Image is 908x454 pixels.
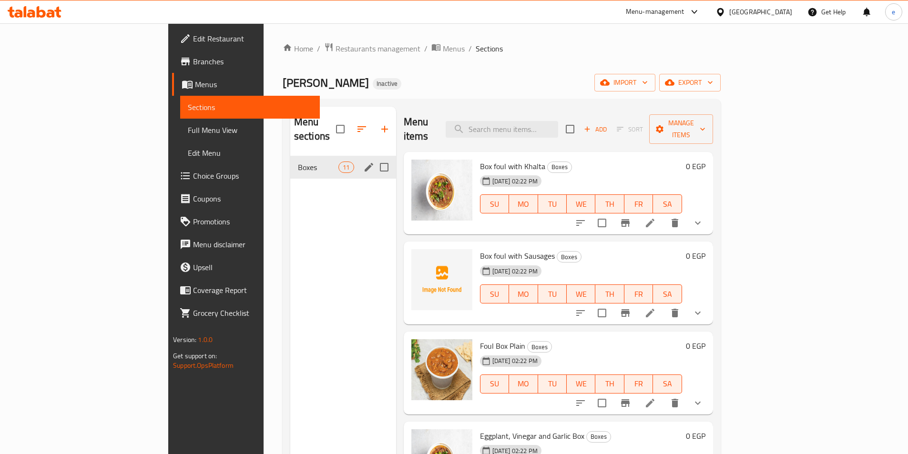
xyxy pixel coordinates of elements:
[594,74,655,91] button: import
[628,197,649,211] span: FR
[528,342,551,353] span: Boxes
[644,307,656,319] a: Edit menu item
[686,249,705,262] h6: 0 EGP
[513,197,534,211] span: MO
[339,163,353,172] span: 11
[172,73,320,96] a: Menus
[595,194,624,213] button: TH
[599,287,620,301] span: TH
[198,333,213,346] span: 1.0.0
[729,7,792,17] div: [GEOGRAPHIC_DATA]
[542,197,563,211] span: TU
[172,279,320,302] a: Coverage Report
[569,392,592,414] button: sort-choices
[172,27,320,50] a: Edit Restaurant
[567,284,595,303] button: WE
[480,194,509,213] button: SU
[283,72,369,93] span: [PERSON_NAME]
[180,141,320,164] a: Edit Menu
[424,43,428,54] li: /
[476,43,503,54] span: Sections
[172,210,320,233] a: Promotions
[542,377,563,391] span: TU
[188,147,312,159] span: Edit Menu
[624,374,653,393] button: FR
[373,118,396,141] button: Add section
[336,43,420,54] span: Restaurants management
[193,170,312,182] span: Choice Groups
[350,118,373,141] span: Sort sections
[548,161,571,172] span: Boxes
[480,429,584,443] span: Eggplant, Vinegar and Garlic Box
[644,397,656,409] a: Edit menu item
[373,78,401,90] div: Inactive
[692,307,704,319] svg: Show Choices
[172,233,320,256] a: Menu disclaimer
[513,377,534,391] span: MO
[193,33,312,44] span: Edit Restaurant
[480,374,509,393] button: SU
[569,212,592,234] button: sort-choices
[567,194,595,213] button: WE
[667,77,713,89] span: export
[557,252,581,262] span: Boxes
[649,114,713,144] button: Manage items
[509,194,538,213] button: MO
[480,284,509,303] button: SU
[663,392,686,414] button: delete
[692,217,704,229] svg: Show Choices
[480,249,555,263] span: Box foul with Sausages
[509,374,538,393] button: MO
[193,56,312,67] span: Branches
[686,160,705,173] h6: 0 EGP
[193,216,312,227] span: Promotions
[538,374,567,393] button: TU
[547,161,572,173] div: Boxes
[657,197,678,211] span: SA
[193,193,312,204] span: Coupons
[644,217,656,229] a: Edit menu item
[513,287,534,301] span: MO
[538,194,567,213] button: TU
[195,79,312,90] span: Menus
[657,377,678,391] span: SA
[571,197,592,211] span: WE
[538,284,567,303] button: TU
[330,119,350,139] span: Select all sections
[193,262,312,273] span: Upsell
[557,251,582,262] div: Boxes
[657,117,705,141] span: Manage items
[411,160,472,221] img: Box foul with Khalta
[443,43,465,54] span: Menus
[172,50,320,73] a: Branches
[602,77,648,89] span: import
[489,356,541,365] span: [DATE] 02:22 PM
[542,287,563,301] span: TU
[624,194,653,213] button: FR
[172,187,320,210] a: Coupons
[484,287,505,301] span: SU
[193,284,312,296] span: Coverage Report
[362,160,376,174] button: edit
[431,42,465,55] a: Menus
[298,161,338,173] span: Boxes
[480,159,545,173] span: Box foul with Khalta
[188,101,312,113] span: Sections
[173,359,234,372] a: Support.OpsPlatform
[663,212,686,234] button: delete
[411,249,472,310] img: Box foul with Sausages
[686,302,709,324] button: show more
[653,374,682,393] button: SA
[180,96,320,119] a: Sections
[173,333,196,346] span: Version:
[489,267,541,276] span: [DATE] 02:22 PM
[373,80,401,88] span: Inactive
[509,284,538,303] button: MO
[692,397,704,409] svg: Show Choices
[686,212,709,234] button: show more
[663,302,686,324] button: delete
[480,339,525,353] span: Foul Box Plain
[892,7,895,17] span: e
[580,122,611,137] span: Add item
